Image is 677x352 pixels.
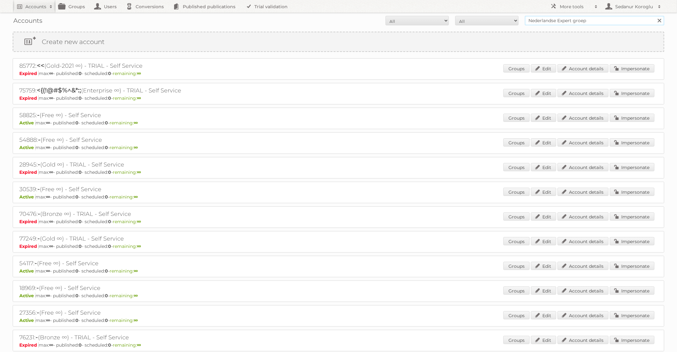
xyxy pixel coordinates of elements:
span: remaining: [113,243,141,249]
strong: 0 [75,120,79,126]
strong: 0 [79,342,82,348]
strong: ∞ [46,317,50,323]
a: Impersonate [610,262,655,270]
strong: ∞ [46,120,50,126]
a: Groups [503,212,530,221]
a: Groups [503,138,530,147]
strong: 0 [108,71,111,76]
span: Active [19,120,35,126]
span: remaining: [110,268,138,274]
span: remaining: [110,145,138,150]
strong: 0 [105,194,108,200]
strong: 0 [79,71,82,76]
span: - [38,160,40,168]
span: Active [19,268,35,274]
a: Account details [558,286,609,295]
a: Edit [531,336,556,344]
h2: 30539: (Free ∞) - Self Service [19,185,241,193]
a: Edit [531,89,556,97]
p: max: - published: - scheduled: - [19,268,658,274]
span: Active [19,194,35,200]
strong: ∞ [134,293,138,299]
a: Edit [531,163,556,171]
a: Account details [558,237,609,245]
a: Create new account [13,32,664,51]
h2: 77249: (Gold ∞) - TRIAL - Self Service [19,235,241,243]
a: Groups [503,89,530,97]
strong: ∞ [46,268,50,274]
strong: ∞ [134,145,138,150]
h2: 75759: (Enterprise ∞) - TRIAL - Self Service [19,86,241,95]
a: Edit [531,138,556,147]
a: Groups [503,336,530,344]
h2: 27356: (Free ∞) - Self Service [19,309,241,317]
strong: 0 [108,219,111,224]
a: Account details [558,89,609,97]
strong: 0 [105,293,108,299]
strong: ∞ [134,317,138,323]
a: Impersonate [610,286,655,295]
span: Expired [19,342,39,348]
a: Account details [558,262,609,270]
h2: 58825: (Free ∞) - Self Service [19,111,241,119]
span: remaining: [110,317,138,323]
a: Groups [503,114,530,122]
strong: ∞ [134,194,138,200]
strong: ∞ [137,95,141,101]
strong: ∞ [137,342,141,348]
span: remaining: [113,71,141,76]
span: remaining: [113,169,141,175]
span: Expired [19,219,39,224]
p: max: - published: - scheduled: - [19,95,658,101]
a: Impersonate [610,138,655,147]
a: Impersonate [610,64,655,72]
span: - [37,235,40,242]
a: Account details [558,138,609,147]
a: Groups [503,262,530,270]
strong: 0 [105,145,108,150]
a: Edit [531,311,556,319]
a: Edit [531,286,556,295]
strong: 0 [75,293,79,299]
a: Impersonate [610,188,655,196]
strong: ∞ [134,120,138,126]
span: remaining: [110,120,138,126]
span: - [37,309,39,316]
p: max: - published: - scheduled: - [19,342,658,348]
strong: 0 [108,169,111,175]
a: Account details [558,212,609,221]
a: Account details [558,114,609,122]
strong: ∞ [137,243,141,249]
span: - [38,136,41,143]
strong: 0 [108,243,111,249]
a: Impersonate [610,163,655,171]
h2: Accounts [25,3,46,10]
h2: 54117: (Free ∞) - Self Service [19,259,241,267]
strong: ∞ [49,169,53,175]
p: max: - published: - scheduled: - [19,71,658,76]
p: max: - published: - scheduled: - [19,219,658,224]
strong: ∞ [137,219,141,224]
span: remaining: [110,293,138,299]
strong: 0 [75,317,79,323]
p: max: - published: - scheduled: - [19,293,658,299]
a: Groups [503,311,530,319]
strong: 0 [108,342,111,348]
h2: 76231: (Bronze ∞) - TRIAL - Self Service [19,333,241,342]
p: max: - published: - scheduled: - [19,194,658,200]
p: max: - published: - scheduled: - [19,145,658,150]
a: Edit [531,188,556,196]
a: Groups [503,286,530,295]
strong: ∞ [137,71,141,76]
span: - [37,185,40,193]
span: remaining: [110,194,138,200]
strong: ∞ [49,71,53,76]
span: - [37,111,40,119]
strong: 0 [108,95,111,101]
strong: ∞ [46,293,50,299]
a: Groups [503,163,530,171]
strong: ∞ [49,243,53,249]
strong: ∞ [49,342,53,348]
h2: 18969: (Free ∞) - Self Service [19,284,241,292]
strong: 0 [79,169,82,175]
